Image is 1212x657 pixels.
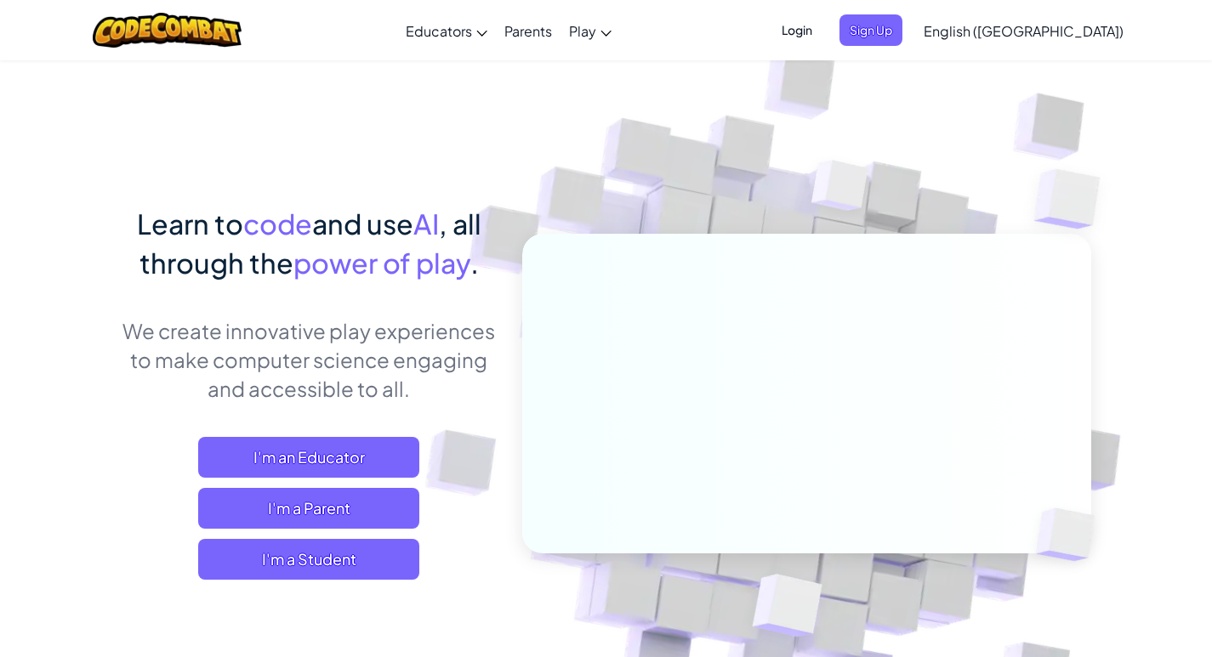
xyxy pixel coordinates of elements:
a: I'm a Parent [198,488,419,529]
span: and use [312,207,413,241]
span: code [243,207,312,241]
button: Login [771,14,822,46]
a: I'm an Educator [198,437,419,478]
span: power of play [293,246,470,280]
span: Educators [406,22,472,40]
span: . [470,246,479,280]
span: Learn to [137,207,243,241]
span: AI [413,207,439,241]
img: Overlap cubes [1000,127,1147,271]
img: Overlap cubes [779,127,902,253]
img: Overlap cubes [1007,473,1135,597]
button: Sign Up [839,14,902,46]
span: Play [569,22,596,40]
a: English ([GEOGRAPHIC_DATA]) [915,8,1132,54]
p: We create innovative play experiences to make computer science engaging and accessible to all. [122,316,497,403]
img: CodeCombat logo [93,13,242,48]
a: Parents [496,8,560,54]
a: Play [560,8,620,54]
button: I'm a Student [198,539,419,580]
span: English ([GEOGRAPHIC_DATA]) [924,22,1124,40]
a: Educators [397,8,496,54]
